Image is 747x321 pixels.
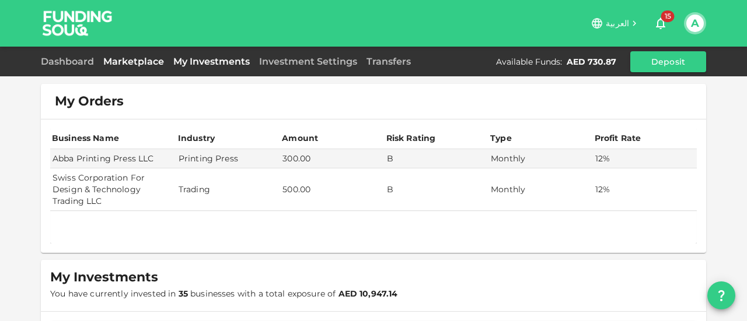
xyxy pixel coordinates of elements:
[707,281,735,309] button: question
[50,149,176,168] td: Abba Printing Press LLC
[386,131,436,145] div: Risk Rating
[593,168,697,211] td: 12%
[50,168,176,211] td: Swiss Corporation For Design & Technology Trading LLC
[50,269,158,285] span: My Investments
[649,12,672,35] button: 15
[593,149,697,168] td: 12%
[661,10,675,22] span: 15
[55,93,124,110] span: My Orders
[50,288,398,299] span: You have currently invested in businesses with a total exposure of
[99,56,169,67] a: Marketplace
[338,288,398,299] strong: AED 10,947.14
[488,168,592,211] td: Monthly
[567,56,616,68] div: AED 730.87
[630,51,706,72] button: Deposit
[280,149,384,168] td: 300.00
[41,56,99,67] a: Dashboard
[362,56,416,67] a: Transfers
[488,149,592,168] td: Monthly
[385,149,488,168] td: B
[169,56,254,67] a: My Investments
[385,168,488,211] td: B
[179,288,188,299] strong: 35
[176,149,280,168] td: Printing Press
[280,168,384,211] td: 500.00
[52,131,119,145] div: Business Name
[496,56,562,68] div: Available Funds :
[254,56,362,67] a: Investment Settings
[178,131,215,145] div: Industry
[686,15,704,32] button: A
[282,131,318,145] div: Amount
[490,131,514,145] div: Type
[606,18,629,29] span: العربية
[595,131,641,145] div: Profit Rate
[176,168,280,211] td: Trading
